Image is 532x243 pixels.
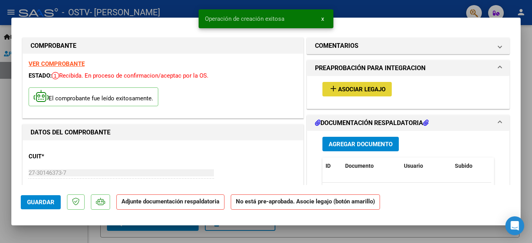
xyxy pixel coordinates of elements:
[315,118,429,128] h1: DOCUMENTACIÓN RESPALDATORIA
[315,12,330,26] button: x
[322,82,392,96] button: Asociar Legajo
[52,72,208,79] span: Recibida. En proceso de confirmacion/aceptac por la OS.
[322,183,491,202] div: No data to display
[31,129,110,136] strong: DATOS DEL COMPROBANTE
[307,38,509,54] mat-expansion-panel-header: COMENTARIOS
[29,152,109,161] p: CUIT
[329,141,393,148] span: Agregar Documento
[401,158,452,174] datatable-header-cell: Usuario
[329,84,338,93] mat-icon: add
[307,115,509,131] mat-expansion-panel-header: DOCUMENTACIÓN RESPALDATORIA
[322,137,399,151] button: Agregar Documento
[307,60,509,76] mat-expansion-panel-header: PREAPROBACIÓN PARA INTEGRACION
[231,194,380,210] strong: No está pre-aprobada. Asocie legajo (botón amarillo)
[404,163,423,169] span: Usuario
[121,198,219,205] strong: Adjunte documentación respaldatoria
[315,63,425,73] h1: PREAPROBACIÓN PARA INTEGRACION
[31,42,76,49] strong: COMPROBANTE
[505,216,524,235] div: Open Intercom Messenger
[29,87,158,107] p: El comprobante fue leído exitosamente.
[29,72,52,79] span: ESTADO:
[455,163,472,169] span: Subido
[321,15,324,22] span: x
[205,15,284,23] span: Operación de creación exitosa
[338,86,385,93] span: Asociar Legajo
[27,199,54,206] span: Guardar
[315,41,358,51] h1: COMENTARIOS
[29,60,85,67] a: VER COMPROBANTE
[345,163,374,169] span: Documento
[342,158,401,174] datatable-header-cell: Documento
[322,158,342,174] datatable-header-cell: ID
[491,158,530,174] datatable-header-cell: Acción
[307,76,509,109] div: PREAPROBACIÓN PARA INTEGRACION
[21,195,61,209] button: Guardar
[326,163,331,169] span: ID
[452,158,491,174] datatable-header-cell: Subido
